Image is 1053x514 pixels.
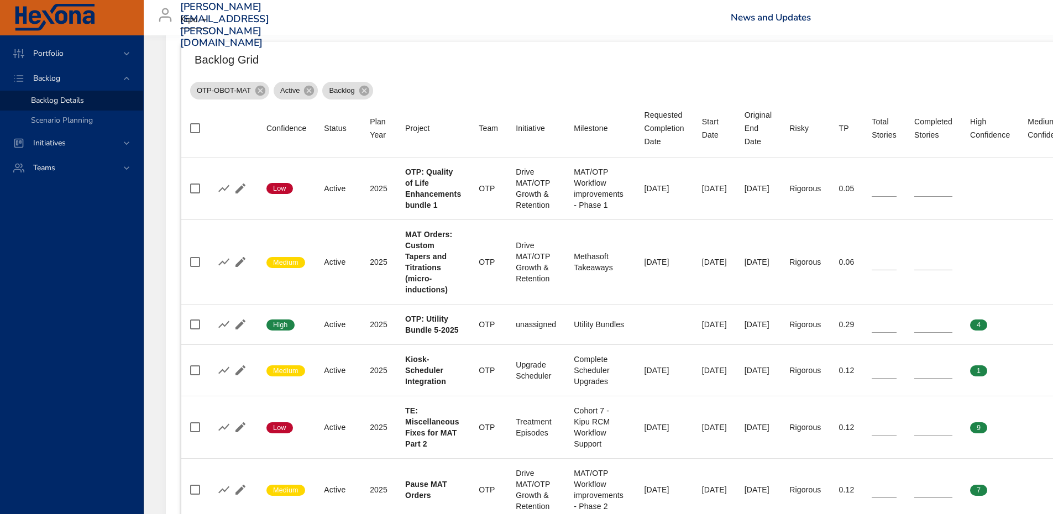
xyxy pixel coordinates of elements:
[789,319,821,330] div: Rigorous
[1028,258,1045,268] span: 0
[266,258,305,268] span: Medium
[872,115,897,141] div: Sort
[516,359,556,381] div: Upgrade Scheduler
[745,108,772,148] div: Original End Date
[839,484,854,495] div: 0.12
[1028,423,1045,433] span: 0
[24,48,72,59] span: Portfolio
[970,320,987,330] span: 4
[479,365,498,376] div: OTP
[574,166,626,211] div: MAT/OTP Workflow improvements - Phase 1
[574,405,626,449] div: Cohort 7 - Kipu RCM Workflow Support
[266,423,293,433] span: Low
[479,256,498,268] div: OTP
[839,122,854,135] span: TP
[324,122,352,135] span: Status
[216,254,232,270] button: Show Burnup
[970,115,1010,141] div: Sort
[516,416,556,438] div: Treatment Episodes
[180,1,269,49] h3: [PERSON_NAME][EMAIL_ADDRESS][PERSON_NAME][DOMAIN_NAME]
[516,122,545,135] div: Initiative
[405,122,461,135] span: Project
[914,115,952,141] div: Sort
[702,115,727,141] span: Start Date
[266,122,306,135] div: Confidence
[745,484,772,495] div: [DATE]
[702,183,727,194] div: [DATE]
[745,365,772,376] div: [DATE]
[644,256,684,268] div: [DATE]
[970,183,987,193] span: 0
[31,95,84,106] span: Backlog Details
[644,108,684,148] div: Sort
[839,183,854,194] div: 0.05
[789,365,821,376] div: Rigorous
[405,406,459,448] b: TE: Miscellaneous Fixes for MAT Part 2
[789,122,821,135] span: Risky
[266,320,295,330] span: High
[13,4,96,32] img: Hexona
[370,115,387,141] div: Plan Year
[872,115,897,141] div: Total Stories
[232,254,249,270] button: Edit Project Details
[745,183,772,194] div: [DATE]
[644,484,684,495] div: [DATE]
[839,122,848,135] div: Sort
[405,480,447,500] b: Pause MAT Orders
[370,256,387,268] div: 2025
[914,115,952,141] div: Completed Stories
[370,422,387,433] div: 2025
[370,183,387,194] div: 2025
[702,422,727,433] div: [DATE]
[266,366,305,376] span: Medium
[266,183,293,193] span: Low
[516,122,545,135] div: Sort
[322,82,373,99] div: Backlog
[232,316,249,333] button: Edit Project Details
[745,108,772,148] div: Sort
[274,85,306,96] span: Active
[702,256,727,268] div: [DATE]
[324,256,352,268] div: Active
[839,365,854,376] div: 0.12
[479,319,498,330] div: OTP
[574,122,607,135] div: Milestone
[324,183,352,194] div: Active
[644,365,684,376] div: [DATE]
[324,422,352,433] div: Active
[644,108,684,148] div: Requested Completion Date
[644,422,684,433] div: [DATE]
[190,85,258,96] span: OTP-OBOT-MAT
[324,122,347,135] div: Status
[324,122,347,135] div: Sort
[731,11,811,24] a: News and Updates
[970,115,1010,141] div: High Confidence
[274,82,318,99] div: Active
[789,122,809,135] div: Sort
[789,122,809,135] div: Risky
[789,256,821,268] div: Rigorous
[24,162,64,173] span: Teams
[644,183,684,194] div: [DATE]
[370,319,387,330] div: 2025
[970,423,987,433] span: 9
[574,468,626,512] div: MAT/OTP Workflow improvements - Phase 2
[479,484,498,495] div: OTP
[839,256,854,268] div: 0.06
[479,122,498,135] div: Sort
[745,422,772,433] div: [DATE]
[745,256,772,268] div: [DATE]
[839,122,848,135] div: TP
[370,115,387,141] div: Sort
[789,183,821,194] div: Rigorous
[322,85,361,96] span: Backlog
[1028,183,1045,193] span: 0
[405,167,461,209] b: OTP: Quality of Life Enhancements bundle 1
[574,122,626,135] span: Milestone
[970,485,987,495] span: 7
[479,183,498,194] div: OTP
[216,316,232,333] button: Show Burnup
